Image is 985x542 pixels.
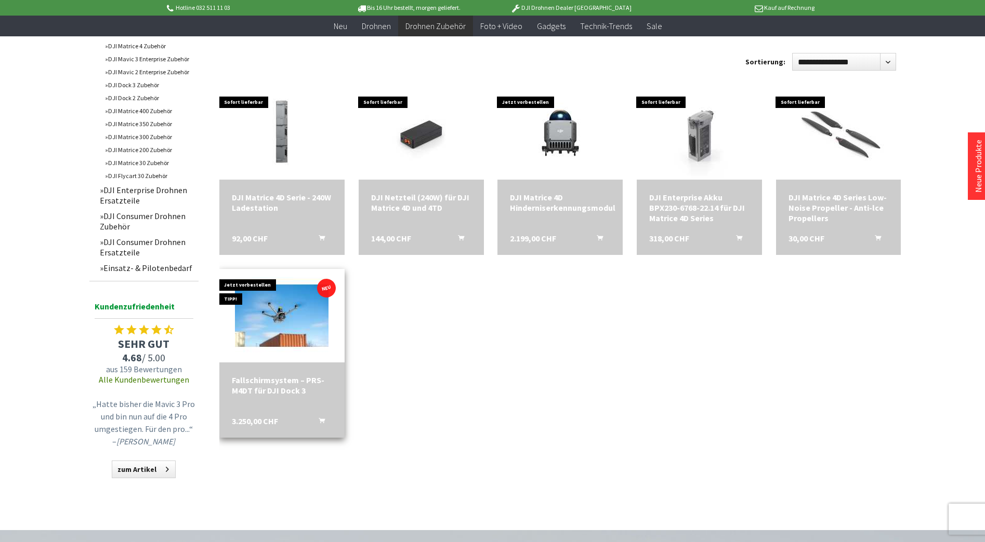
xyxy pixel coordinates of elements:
[776,86,901,180] img: DJI Matrice 4D Series Low-Noise Propeller - Anti-lce Propellers
[649,233,689,243] span: 318,00 CHF
[371,233,411,243] span: 144,00 CHF
[232,233,268,243] span: 92,00 CHF
[371,192,471,213] div: DJI Netzteil (240W) für DJI Matrice 4D und 4TD
[100,104,199,117] a: DJI Matrice 400 Zubehör
[398,16,473,37] a: Drohnen Zubehör
[371,192,471,213] a: DJI Netzteil (240W) für DJI Matrice 4D und 4TD 144,00 CHF In den Warenkorb
[480,21,522,31] span: Foto + Video
[514,86,607,180] img: DJI Matrice 4D Hinderniserkennungsmodul
[405,21,466,31] span: Drohnen Zubehör
[100,78,199,91] a: DJI Dock 3 Zubehör
[89,336,199,351] span: SEHR GUT
[95,260,199,276] a: Einsatz- & Pilotenbedarf
[862,233,887,247] button: In den Warenkorb
[362,21,391,31] span: Drohnen
[510,192,610,213] a: DJI Matrice 4D Hinderniserkennungsmodul 2.199,00 CHF In den Warenkorb
[537,21,566,31] span: Gadgets
[649,192,750,223] a: DJI Enterprise Akku BPX230-6768-22.14 für DJI Matrice 4D Series 318,00 CHF In den Warenkorb
[95,234,199,260] a: DJI Consumer Drohnen Ersatzteile
[100,65,199,78] a: DJI Mavic 2 Enterprise Zubehör
[354,16,398,37] a: Drohnen
[100,52,199,65] a: DJI Mavic 3 Enterprise Zubehör
[639,16,669,37] a: Sale
[306,416,331,429] button: In den Warenkorb
[724,233,748,247] button: In den Warenkorb
[745,53,785,70] label: Sortierung:
[89,351,199,364] span: / 5.00
[232,192,332,213] a: DJI Matrice 4D Serie - 240W Ladestation 92,00 CHF In den Warenkorb
[116,436,175,446] em: [PERSON_NAME]
[359,86,483,180] img: DJI Netzteil (240W) für DJI Matrice 4D und 4TD
[235,86,329,180] img: DJI Matrice 4D Serie - 240W Ladestation
[232,192,332,213] div: DJI Matrice 4D Serie - 240W Ladestation
[112,460,176,478] a: zum Artikel
[100,143,199,156] a: DJI Matrice 200 Zubehör
[445,233,470,247] button: In den Warenkorb
[510,233,556,243] span: 2.199,00 CHF
[473,16,530,37] a: Foto + Video
[95,208,199,234] a: DJI Consumer Drohnen Zubehör
[647,21,662,31] span: Sale
[649,192,750,223] div: DJI Enterprise Akku BPX230-6768-22.14 für DJI Matrice 4D Series
[637,86,761,180] img: DJI Enterprise Akku BPX230-6768-22.14 für DJI Matrice 4D Series
[510,192,610,213] div: DJI Matrice 4D Hinderniserkennungsmodul
[100,39,199,52] a: DJI Matrice 4 Zubehör
[573,16,639,37] a: Technik-Trends
[100,117,199,130] a: DJI Matrice 350 Zubehör
[530,16,573,37] a: Gadgets
[100,91,199,104] a: DJI Dock 2 Zubehör
[92,398,196,448] p: „Hatte bisher die Mavic 3 Pro und bin nun auf die 4 Pro umgestiegen. Für den pro...“ –
[232,375,332,396] a: Fallschirmsystem – PRS-M4DT für DJI Dock 3 3.250,00 CHF In den Warenkorb
[334,21,347,31] span: Neu
[95,182,199,208] a: DJI Enterprise Drohnen Ersatzteile
[789,192,889,223] a: DJI Matrice 4D Series Low-Noise Propeller - Anti-lce Propellers 30,00 CHF In den Warenkorb
[235,269,329,362] img: Fallschirmsystem – PRS-M4DT für DJI Dock 3
[100,130,199,143] a: DJI Matrice 300 Zubehör
[89,364,199,374] span: aus 159 Bewertungen
[165,2,327,14] p: Hotline 032 511 11 03
[100,169,199,182] a: DJI Flycart 30 Zubehör
[306,233,331,247] button: In den Warenkorb
[99,374,189,385] a: Alle Kundenbewertungen
[973,140,983,193] a: Neue Produkte
[327,2,490,14] p: Bis 16 Uhr bestellt, morgen geliefert.
[95,300,193,319] span: Kundenzufriedenheit
[100,156,199,169] a: DJI Matrice 30 Zubehör
[580,21,632,31] span: Technik-Trends
[232,416,278,426] span: 3.250,00 CHF
[232,375,332,396] div: Fallschirmsystem – PRS-M4DT für DJI Dock 3
[122,351,142,364] span: 4.68
[490,2,652,14] p: DJI Drohnen Dealer [GEOGRAPHIC_DATA]
[652,2,815,14] p: Kauf auf Rechnung
[789,192,889,223] div: DJI Matrice 4D Series Low-Noise Propeller - Anti-lce Propellers
[584,233,609,247] button: In den Warenkorb
[789,233,824,243] span: 30,00 CHF
[326,16,354,37] a: Neu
